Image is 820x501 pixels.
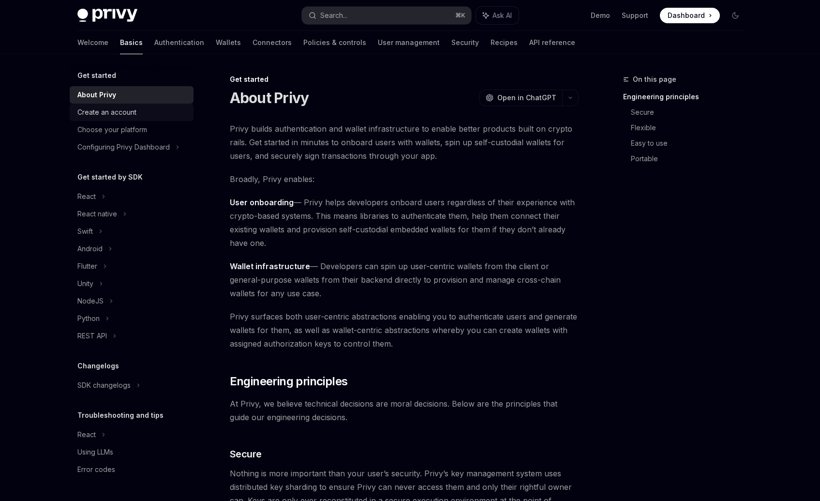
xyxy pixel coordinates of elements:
[631,136,751,151] a: Easy to use
[77,313,100,324] div: Python
[230,172,579,186] span: Broadly, Privy enables:
[633,74,676,85] span: On this page
[492,11,512,20] span: Ask AI
[455,12,465,19] span: ⌘ K
[378,31,440,54] a: User management
[253,31,292,54] a: Connectors
[77,208,117,220] div: React native
[230,259,579,300] span: — Developers can spin up user-centric wallets from the client or general-purpose wallets from the...
[77,9,137,22] img: dark logo
[230,310,579,350] span: Privy surfaces both user-centric abstractions enabling you to authenticate users and generate wal...
[77,171,143,183] h5: Get started by SDK
[120,31,143,54] a: Basics
[77,446,113,458] div: Using LLMs
[320,10,347,21] div: Search...
[216,31,241,54] a: Wallets
[77,226,93,237] div: Swift
[77,278,93,289] div: Unity
[479,90,562,106] button: Open in ChatGPT
[622,11,648,20] a: Support
[631,151,751,167] a: Portable
[451,31,479,54] a: Security
[70,104,194,121] a: Create an account
[77,260,97,272] div: Flutter
[77,295,104,307] div: NodeJS
[77,429,96,440] div: React
[154,31,204,54] a: Authentication
[497,93,556,103] span: Open in ChatGPT
[303,31,366,54] a: Policies & controls
[230,75,579,84] div: Get started
[230,122,579,163] span: Privy builds authentication and wallet infrastructure to enable better products built on crypto r...
[77,141,170,153] div: Configuring Privy Dashboard
[591,11,610,20] a: Demo
[476,7,519,24] button: Ask AI
[230,374,348,389] span: Engineering principles
[77,191,96,202] div: React
[230,197,294,207] strong: User onboarding
[623,89,751,105] a: Engineering principles
[70,86,194,104] a: About Privy
[77,89,116,101] div: About Privy
[70,121,194,138] a: Choose your platform
[230,196,579,250] span: — Privy helps developers onboard users regardless of their experience with crypto-based systems. ...
[728,8,743,23] button: Toggle dark mode
[77,380,131,391] div: SDK changelogs
[491,31,518,54] a: Recipes
[77,243,103,255] div: Android
[77,31,108,54] a: Welcome
[77,360,119,372] h5: Changelogs
[77,124,147,136] div: Choose your platform
[631,105,751,120] a: Secure
[631,120,751,136] a: Flexible
[529,31,575,54] a: API reference
[77,330,107,342] div: REST API
[230,397,579,424] span: At Privy, we believe technical decisions are moral decisions. Below are the principles that guide...
[70,443,194,461] a: Using LLMs
[77,106,136,118] div: Create an account
[230,89,309,106] h1: About Privy
[77,410,164,421] h5: Troubleshooting and tips
[302,7,471,24] button: Search...⌘K
[668,11,705,20] span: Dashboard
[230,261,310,271] strong: Wallet infrastructure
[660,8,720,23] a: Dashboard
[77,464,115,475] div: Error codes
[77,70,116,81] h5: Get started
[230,447,262,461] span: Secure
[70,461,194,478] a: Error codes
